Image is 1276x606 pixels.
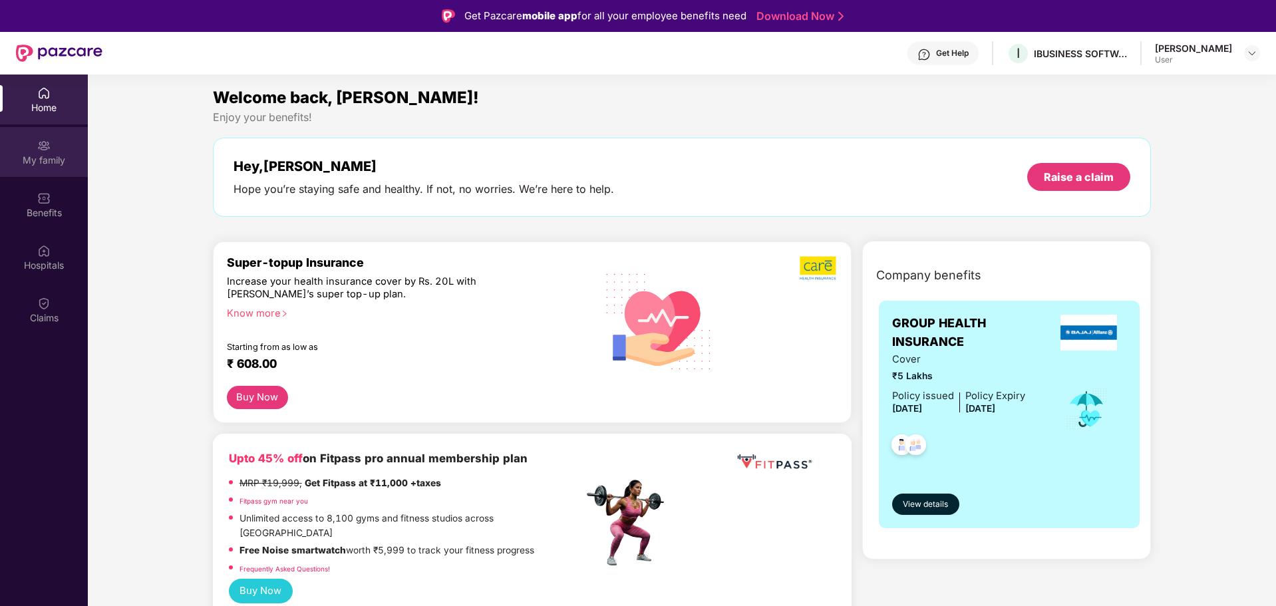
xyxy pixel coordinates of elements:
[595,256,722,385] img: svg+xml;base64,PHN2ZyB4bWxucz0iaHR0cDovL3d3dy53My5vcmcvMjAwMC9zdmciIHhtbG5zOnhsaW5rPSJodHRwOi8vd3...
[917,48,931,61] img: svg+xml;base64,PHN2ZyBpZD0iSGVscC0zMngzMiIgeG1sbnM9Imh0dHA6Ly93d3cudzMub3JnLzIwMDAvc3ZnIiB3aWR0aD...
[37,244,51,257] img: svg+xml;base64,PHN2ZyBpZD0iSG9zcGl0YWxzIiB4bWxucz0iaHR0cDovL3d3dy53My5vcmcvMjAwMC9zdmciIHdpZHRoPS...
[213,88,479,107] span: Welcome back, [PERSON_NAME]!
[227,357,570,373] div: ₹ 608.00
[1155,42,1232,55] div: [PERSON_NAME]
[234,158,614,174] div: Hey, [PERSON_NAME]
[239,543,534,558] p: worth ₹5,999 to track your fitness progress
[239,565,330,573] a: Frequently Asked Questions!
[1155,55,1232,65] div: User
[227,275,526,301] div: Increase your health insurance cover by Rs. 20L with [PERSON_NAME]’s super top-up plan.
[892,403,922,414] span: [DATE]
[229,579,293,603] button: Buy Now
[227,342,527,351] div: Starting from as low as
[885,430,918,463] img: svg+xml;base64,PHN2ZyB4bWxucz0iaHR0cDovL3d3dy53My5vcmcvMjAwMC9zdmciIHdpZHRoPSI0OC45NDMiIGhlaWdodD...
[281,310,288,317] span: right
[876,266,981,285] span: Company benefits
[227,307,575,317] div: Know more
[37,192,51,205] img: svg+xml;base64,PHN2ZyBpZD0iQmVuZWZpdHMiIHhtbG5zPSJodHRwOi8vd3d3LnczLm9yZy8yMDAwL3N2ZyIgd2lkdGg9Ij...
[1065,387,1108,431] img: icon
[899,430,932,463] img: svg+xml;base64,PHN2ZyB4bWxucz0iaHR0cDovL3d3dy53My5vcmcvMjAwMC9zdmciIHdpZHRoPSI0OC45NDMiIGhlaWdodD...
[965,388,1025,404] div: Policy Expiry
[37,86,51,100] img: svg+xml;base64,PHN2ZyBpZD0iSG9tZSIgeG1sbnM9Imh0dHA6Ly93d3cudzMub3JnLzIwMDAvc3ZnIiB3aWR0aD0iMjAiIG...
[227,255,583,269] div: Super-topup Insurance
[583,476,676,569] img: fpp.png
[800,255,838,281] img: b5dec4f62d2307b9de63beb79f102df3.png
[305,478,441,488] strong: Get Fitpass at ₹11,000 +taxes
[464,8,746,24] div: Get Pazcare for all your employee benefits need
[892,352,1025,367] span: Cover
[1060,315,1118,351] img: insurerLogo
[239,512,583,540] p: Unlimited access to 8,100 gyms and fitness studios across [GEOGRAPHIC_DATA]
[892,494,959,515] button: View details
[239,497,308,505] a: Fitpass gym near you
[1247,48,1257,59] img: svg+xml;base64,PHN2ZyBpZD0iRHJvcGRvd24tMzJ4MzIiIHhtbG5zPSJodHRwOi8vd3d3LnczLm9yZy8yMDAwL3N2ZyIgd2...
[37,297,51,310] img: svg+xml;base64,PHN2ZyBpZD0iQ2xhaW0iIHhtbG5zPSJodHRwOi8vd3d3LnczLm9yZy8yMDAwL3N2ZyIgd2lkdGg9IjIwIi...
[903,498,948,511] span: View details
[734,450,814,474] img: fppp.png
[239,478,302,488] del: MRP ₹19,999,
[756,9,840,23] a: Download Now
[965,403,995,414] span: [DATE]
[936,48,969,59] div: Get Help
[522,9,577,22] strong: mobile app
[227,386,288,409] button: Buy Now
[442,9,455,23] img: Logo
[37,139,51,152] img: svg+xml;base64,PHN2ZyB3aWR0aD0iMjAiIGhlaWdodD0iMjAiIHZpZXdCb3g9IjAgMCAyMCAyMCIgZmlsbD0ibm9uZSIgeG...
[229,452,303,465] b: Upto 45% off
[229,452,528,465] b: on Fitpass pro annual membership plan
[838,9,844,23] img: Stroke
[1017,45,1020,61] span: I
[1044,170,1114,184] div: Raise a claim
[234,182,614,196] div: Hope you’re staying safe and healthy. If not, no worries. We’re here to help.
[892,369,1025,384] span: ₹5 Lakhs
[892,314,1051,352] span: GROUP HEALTH INSURANCE
[16,45,102,62] img: New Pazcare Logo
[892,388,954,404] div: Policy issued
[213,110,1152,124] div: Enjoy your benefits!
[1034,47,1127,60] div: IBUSINESS SOFTWARE PRIVATE LIMITED
[239,545,346,555] strong: Free Noise smartwatch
